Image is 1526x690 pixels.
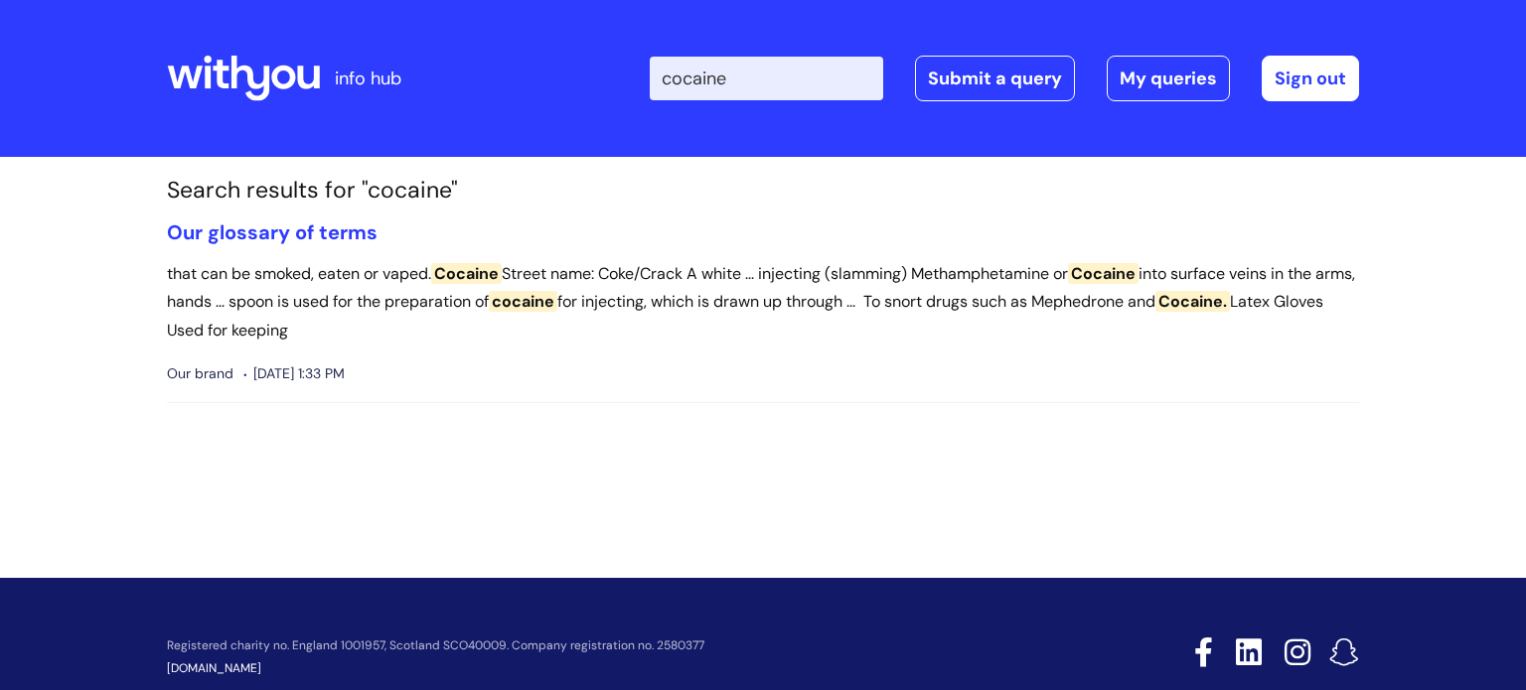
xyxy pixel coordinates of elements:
p: Registered charity no. England 1001957, Scotland SCO40009. Company registration no. 2580377 [167,639,1053,652]
a: Sign out [1262,56,1359,101]
a: [DOMAIN_NAME] [167,660,261,676]
input: Search [650,57,883,100]
h1: Search results for "cocaine" [167,177,1359,205]
span: [DATE] 1:33 PM [243,361,345,386]
a: Submit a query [915,56,1075,101]
span: Our brand [167,361,233,386]
a: Our glossary of terms [167,219,378,245]
div: | - [650,56,1359,101]
a: My queries [1107,56,1230,101]
span: Cocaine [1068,263,1139,284]
span: Cocaine [431,263,502,284]
span: cocaine [489,291,557,312]
p: info hub [335,63,401,94]
span: Cocaine. [1155,291,1230,312]
p: that can be smoked, eaten or vaped. Street name: Coke/Crack A white ... injecting (slamming) Meth... [167,260,1359,345]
